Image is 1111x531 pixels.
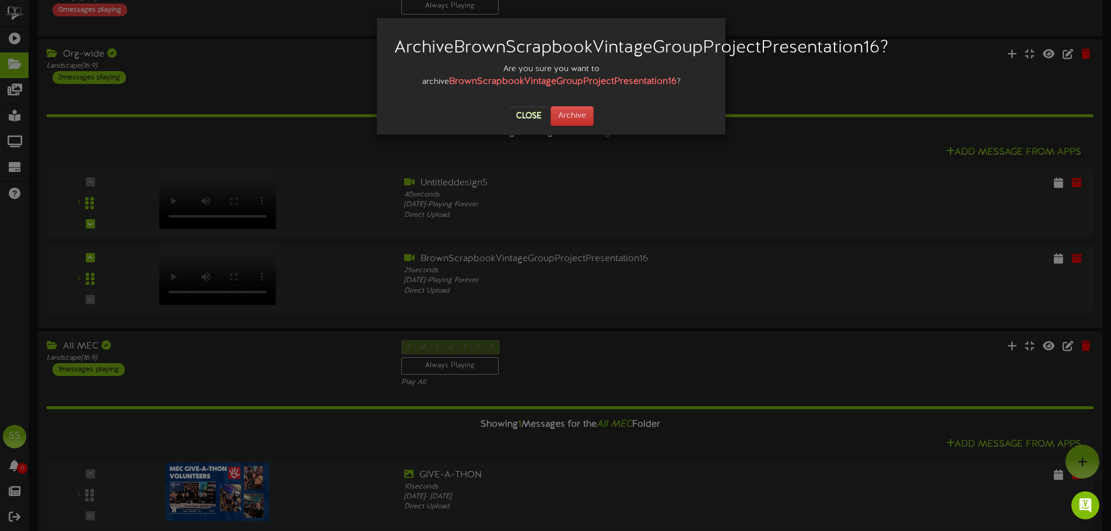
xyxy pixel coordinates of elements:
[394,38,708,58] h2: Archive BrownScrapbookVintageGroupProjectPresentation16 ?
[385,64,717,89] div: Are you sure you want to archive ?
[551,106,594,126] button: Archive
[509,107,548,125] button: Close
[449,76,677,87] strong: BrownScrapbookVintageGroupProjectPresentation16
[1071,491,1099,519] div: Open Intercom Messenger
